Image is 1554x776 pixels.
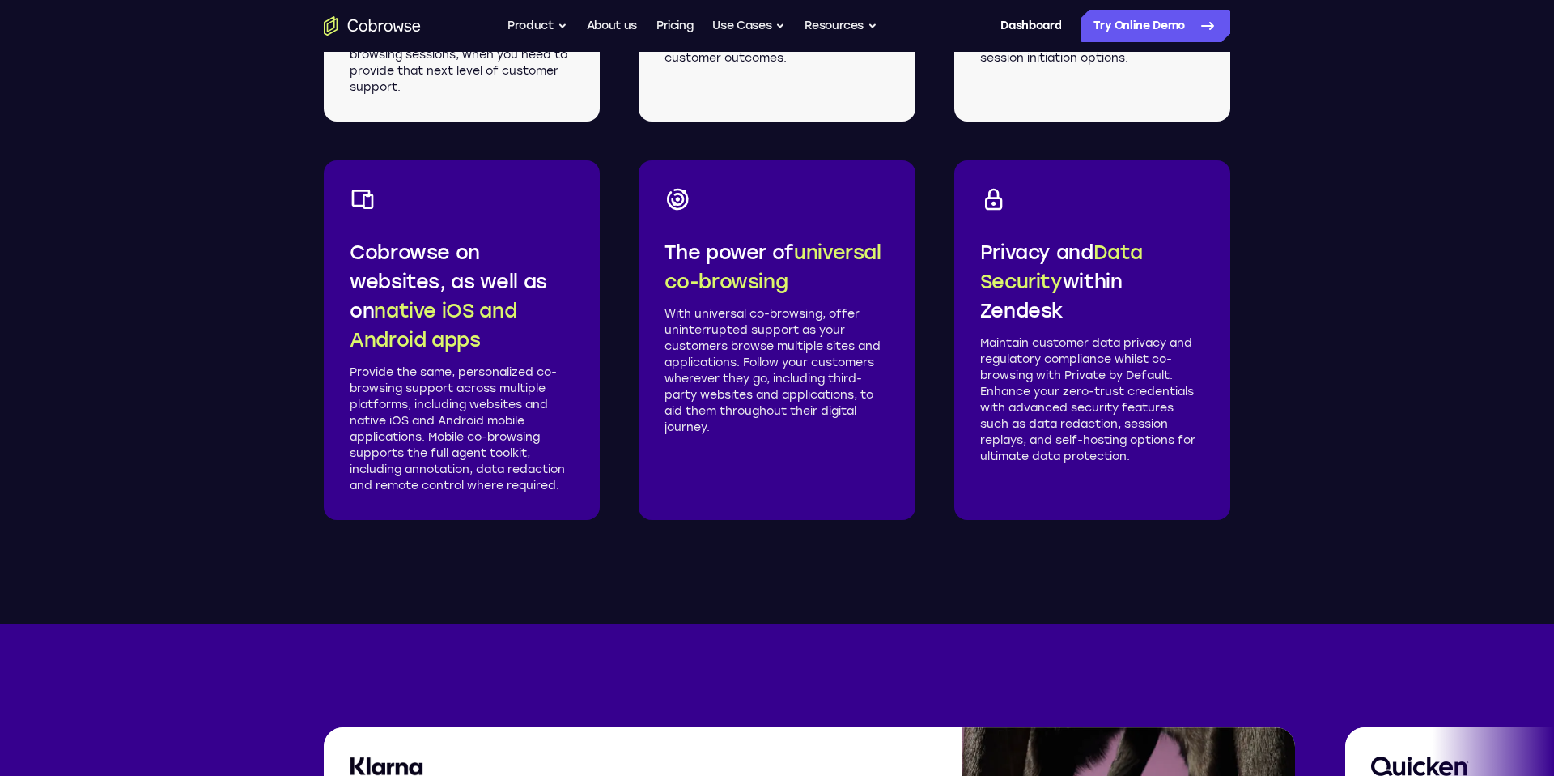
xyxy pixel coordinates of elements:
[350,757,423,776] img: Klarna logo
[656,10,694,42] a: Pricing
[1081,10,1230,42] a: Try Online Demo
[587,10,637,42] a: About us
[980,186,1007,212] img: Lock icon
[1371,757,1469,776] img: Quicken logo
[1000,10,1061,42] a: Dashboard
[350,238,574,355] p: Cobrowse on websites, as well as on
[712,10,785,42] button: Use Cases
[980,238,1204,326] p: Privacy and within Zendesk
[664,238,889,296] p: The power of
[350,299,516,352] strong: native iOS and Android apps
[507,10,567,42] button: Product
[980,335,1204,465] p: Maintain customer data privacy and regulatory compliance whilst co-browsing with Private by Defau...
[664,186,691,212] img: Universe icon
[324,16,421,36] a: Go to the home page
[980,241,1143,293] strong: Data Security
[664,306,889,436] p: With universal co-browsing, offer uninterrupted support as your customers browse multiple sites a...
[805,10,877,42] button: Resources
[350,186,376,212] img: Devices icon
[350,365,574,494] p: Provide the same, personalized co-browsing support across multiple platforms, including websites ...
[664,241,881,293] strong: universal co-browsing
